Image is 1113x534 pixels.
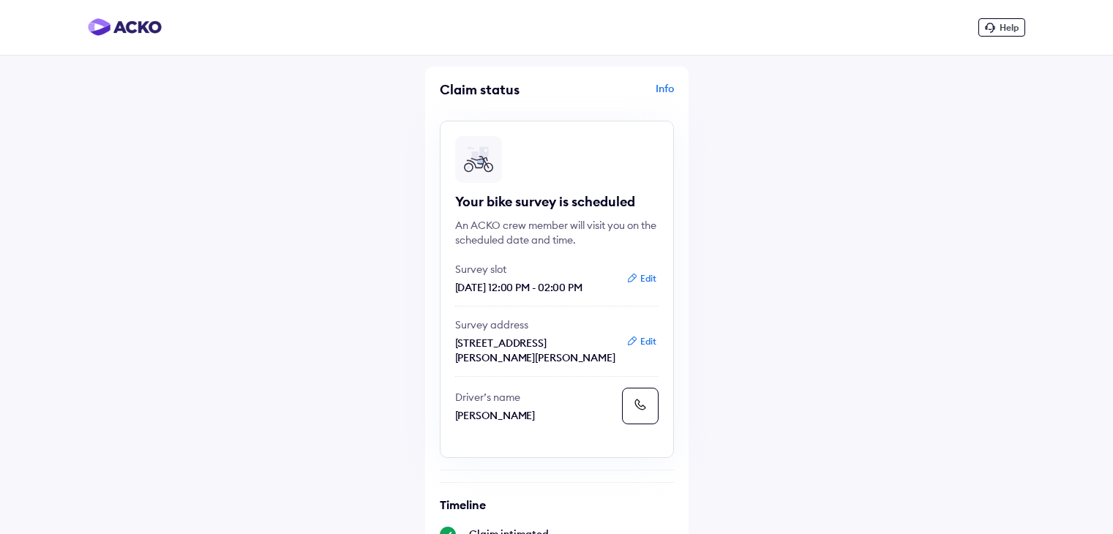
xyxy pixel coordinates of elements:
[440,81,553,98] div: Claim status
[455,280,616,295] p: [DATE] 12:00 PM - 02:00 PM
[455,317,616,332] p: Survey address
[88,18,162,36] img: horizontal-gradient.png
[455,193,659,211] div: Your bike survey is scheduled
[455,408,616,423] p: [PERSON_NAME]
[622,334,661,349] button: Edit
[455,218,659,247] div: An ACKO crew member will visit you on the scheduled date and time.
[455,390,616,405] p: Driver’s name
[622,271,661,286] button: Edit
[1000,22,1019,33] span: Help
[440,497,674,512] h6: Timeline
[455,262,616,277] p: Survey slot
[561,81,674,109] div: Info
[455,336,616,365] p: [STREET_ADDRESS][PERSON_NAME][PERSON_NAME]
